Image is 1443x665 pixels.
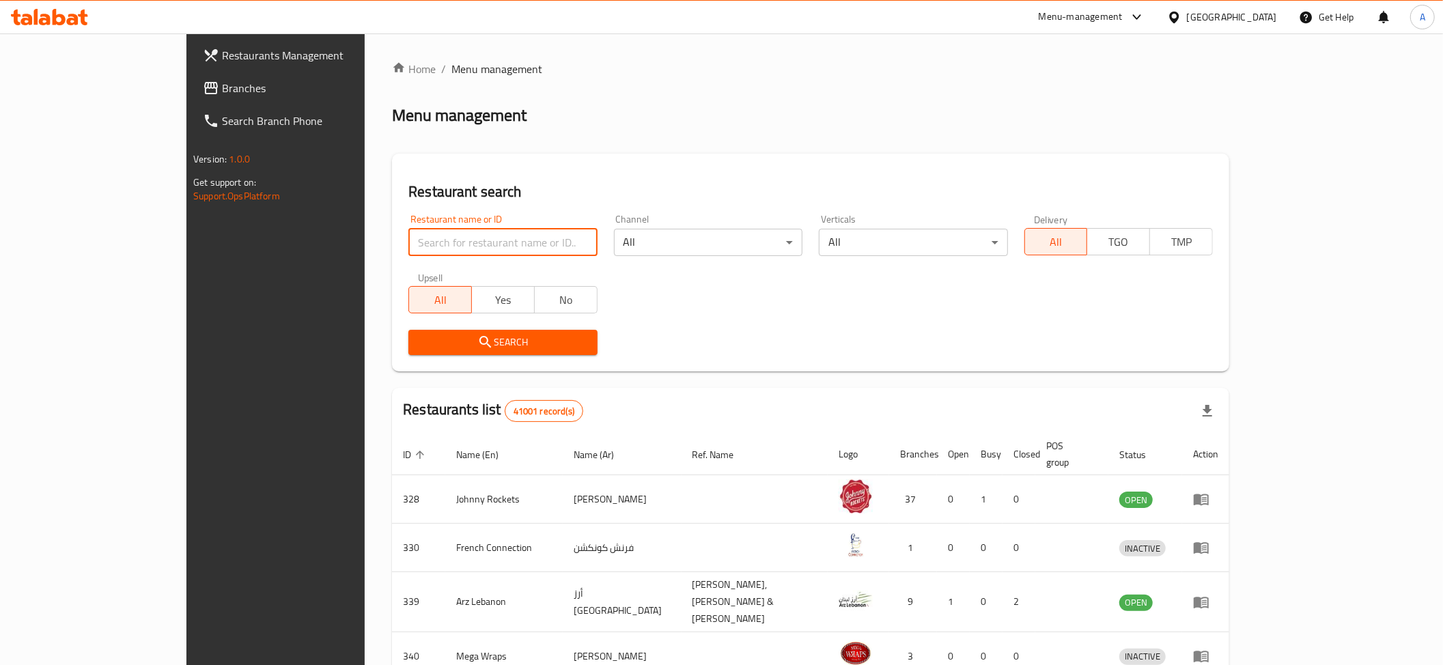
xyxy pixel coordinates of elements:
[403,399,583,422] h2: Restaurants list
[839,582,873,617] img: Arz Lebanon
[540,290,592,310] span: No
[1193,648,1218,664] div: Menu
[889,475,937,524] td: 37
[222,80,417,96] span: Branches
[1093,232,1145,252] span: TGO
[534,286,598,313] button: No
[1182,434,1229,475] th: Action
[445,475,563,524] td: Johnny Rockets
[1119,492,1153,508] span: OPEN
[222,113,417,129] span: Search Branch Phone
[1119,649,1166,664] span: INACTIVE
[819,229,1007,256] div: All
[451,61,542,77] span: Menu management
[970,475,1003,524] td: 1
[1193,491,1218,507] div: Menu
[392,61,1229,77] nav: breadcrumb
[839,479,873,513] img: Johnny Rockets
[937,434,970,475] th: Open
[682,572,828,632] td: [PERSON_NAME],[PERSON_NAME] & [PERSON_NAME]
[1420,10,1425,25] span: A
[441,61,446,77] li: /
[828,434,889,475] th: Logo
[1155,232,1207,252] span: TMP
[408,229,597,256] input: Search for restaurant name or ID..
[1087,228,1150,255] button: TGO
[193,187,280,205] a: Support.OpsPlatform
[937,572,970,632] td: 1
[445,572,563,632] td: Arz Lebanon
[563,524,682,572] td: فرنش كونكشن
[1193,594,1218,610] div: Menu
[471,286,535,313] button: Yes
[1003,572,1035,632] td: 2
[408,330,597,355] button: Search
[1031,232,1082,252] span: All
[1193,539,1218,556] div: Menu
[889,524,937,572] td: 1
[1046,438,1092,470] span: POS group
[419,334,586,351] span: Search
[1119,595,1153,610] span: OPEN
[193,173,256,191] span: Get support on:
[1119,540,1166,556] div: INACTIVE
[229,150,250,168] span: 1.0.0
[563,475,682,524] td: [PERSON_NAME]
[574,447,632,463] span: Name (Ar)
[192,72,428,104] a: Branches
[505,400,583,422] div: Total records count
[445,524,563,572] td: French Connection
[970,434,1003,475] th: Busy
[1119,595,1153,611] div: OPEN
[1119,541,1166,556] span: INACTIVE
[970,524,1003,572] td: 0
[937,524,970,572] td: 0
[1119,649,1166,665] div: INACTIVE
[403,447,429,463] span: ID
[1039,9,1123,25] div: Menu-management
[222,47,417,63] span: Restaurants Management
[192,104,428,137] a: Search Branch Phone
[937,475,970,524] td: 0
[563,572,682,632] td: أرز [GEOGRAPHIC_DATA]
[692,447,752,463] span: Ref. Name
[970,572,1003,632] td: 0
[1024,228,1088,255] button: All
[408,286,472,313] button: All
[415,290,466,310] span: All
[889,434,937,475] th: Branches
[505,405,583,418] span: 41001 record(s)
[1187,10,1277,25] div: [GEOGRAPHIC_DATA]
[1119,447,1164,463] span: Status
[192,39,428,72] a: Restaurants Management
[392,104,527,126] h2: Menu management
[456,447,516,463] span: Name (En)
[1149,228,1213,255] button: TMP
[477,290,529,310] span: Yes
[839,528,873,562] img: French Connection
[1191,395,1224,427] div: Export file
[1003,434,1035,475] th: Closed
[193,150,227,168] span: Version:
[889,572,937,632] td: 9
[418,272,443,282] label: Upsell
[614,229,802,256] div: All
[1003,524,1035,572] td: 0
[1034,214,1068,224] label: Delivery
[1003,475,1035,524] td: 0
[408,182,1213,202] h2: Restaurant search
